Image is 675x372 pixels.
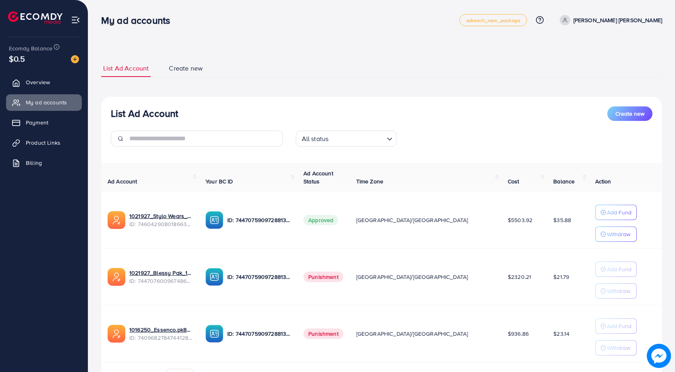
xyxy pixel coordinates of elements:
span: $35.88 [553,216,571,224]
span: ID: 7460429080186634241 [129,220,193,228]
img: ic-ba-acc.ded83a64.svg [206,211,223,229]
button: Create new [607,106,652,121]
span: ID: 7409682784744128513 [129,334,193,342]
a: My ad accounts [6,94,82,110]
a: adreach_new_package [459,14,527,26]
span: ID: 7447076009674866705 [129,277,193,285]
img: ic-ads-acc.e4c84228.svg [108,325,125,343]
span: Billing [26,159,42,167]
span: adreach_new_package [466,18,520,23]
span: $23.14 [553,330,569,338]
span: Product Links [26,139,60,147]
p: Withdraw [607,343,630,353]
span: $2320.21 [508,273,531,281]
a: Overview [6,74,82,90]
span: $0.5 [9,53,25,64]
img: image [71,55,79,63]
span: Ad Account [108,177,137,185]
span: $21.79 [553,273,569,281]
img: logo [8,11,62,24]
p: Withdraw [607,229,630,239]
span: My ad accounts [26,98,67,106]
div: <span class='underline'>1016250_Essenco.pk8_1725201216863</span></br>7409682784744128513 [129,326,193,342]
a: Product Links [6,135,82,151]
a: [PERSON_NAME] [PERSON_NAME] [557,15,662,25]
div: <span class='underline'>1021927_Blessy Pak_1733907511812</span></br>7447076009674866705 [129,269,193,285]
a: Billing [6,155,82,171]
p: Add Fund [607,264,631,274]
p: Withdraw [607,286,630,296]
span: [GEOGRAPHIC_DATA]/[GEOGRAPHIC_DATA] [356,216,468,224]
p: ID: 7447075909728813072 [227,329,291,339]
span: Cost [508,177,519,185]
button: Withdraw [595,283,637,299]
h3: List Ad Account [111,108,178,119]
span: $5503.92 [508,216,532,224]
span: Punishment [303,272,343,282]
a: 1016250_Essenco.pk8_1725201216863 [129,326,193,334]
span: List Ad Account [103,64,149,73]
button: Withdraw [595,340,637,355]
span: All status [300,133,330,145]
a: 1021927_Blessy Pak_1733907511812 [129,269,193,277]
span: Payment [26,118,48,127]
p: [PERSON_NAME] [PERSON_NAME] [573,15,662,25]
a: Payment [6,114,82,131]
button: Withdraw [595,227,637,242]
div: <span class='underline'>1021927_Stylo Wears_1737016512530</span></br>7460429080186634241 [129,212,193,229]
span: Ecomdy Balance [9,44,52,52]
span: Create new [169,64,203,73]
span: Punishment [303,328,343,339]
span: Approved [303,215,338,225]
img: menu [71,15,80,25]
img: ic-ads-acc.e4c84228.svg [108,268,125,286]
span: [GEOGRAPHIC_DATA]/[GEOGRAPHIC_DATA] [356,273,468,281]
span: Time Zone [356,177,383,185]
p: Add Fund [607,321,631,331]
span: Balance [553,177,575,185]
div: Search for option [296,131,397,147]
span: Action [595,177,611,185]
input: Search for option [331,131,383,145]
span: $936.86 [508,330,529,338]
p: ID: 7447075909728813072 [227,272,291,282]
img: ic-ads-acc.e4c84228.svg [108,211,125,229]
a: 1021927_Stylo Wears_1737016512530 [129,212,193,220]
img: ic-ba-acc.ded83a64.svg [206,268,223,286]
button: Add Fund [595,318,637,334]
p: ID: 7447075909728813072 [227,215,291,225]
h3: My ad accounts [101,15,177,26]
img: image [647,344,671,368]
button: Add Fund [595,262,637,277]
p: Add Fund [607,208,631,217]
span: Overview [26,78,50,86]
span: Ad Account Status [303,169,333,185]
img: ic-ba-acc.ded83a64.svg [206,325,223,343]
span: Create new [615,110,644,118]
span: Your BC ID [206,177,233,185]
button: Add Fund [595,205,637,220]
span: [GEOGRAPHIC_DATA]/[GEOGRAPHIC_DATA] [356,330,468,338]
